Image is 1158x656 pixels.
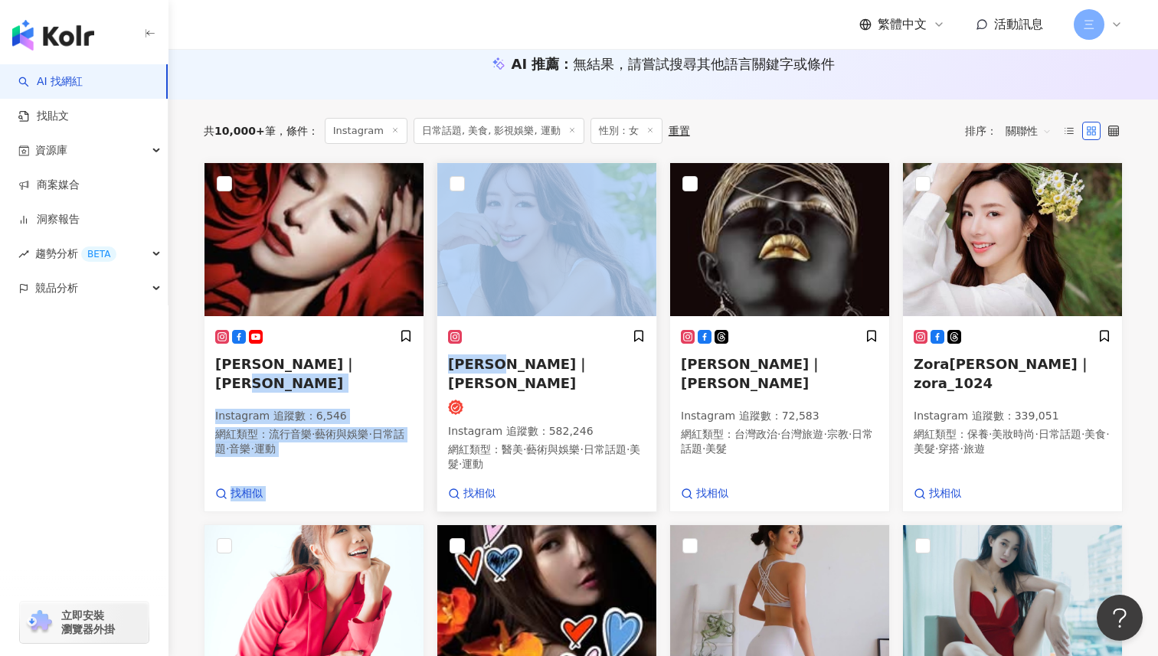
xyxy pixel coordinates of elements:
[18,212,80,227] a: 洞察報告
[18,74,83,90] a: searchAI 找網紅
[929,486,961,501] span: 找相似
[914,486,961,501] a: 找相似
[448,442,646,472] p: 網紅類型 ：
[914,427,1111,457] p: 網紅類型 ：
[462,458,483,470] span: 運動
[734,428,777,440] span: 台灣政治
[315,428,368,440] span: 藝術與娛樂
[312,428,315,440] span: ·
[902,162,1123,513] a: KOL AvatarZora[PERSON_NAME]｜zora_1024Instagram 追蹤數：339,051網紅類型：保養·美妝時尚·日常話題·美食·美髮·穿搭·旅遊找相似
[669,125,690,137] div: 重置
[681,486,728,501] a: 找相似
[448,486,496,501] a: 找相似
[1006,119,1052,143] span: 關聯性
[780,428,823,440] span: 台灣旅遊
[254,442,276,455] span: 運動
[669,162,890,513] a: KOL Avatar[PERSON_NAME]｜[PERSON_NAME]Instagram 追蹤數：72,583網紅類型：台灣政治·台灣旅遊·宗教·日常話題·美髮找相似
[681,356,823,391] span: [PERSON_NAME]｜[PERSON_NAME]
[215,356,357,391] span: [PERSON_NAME]｜[PERSON_NAME]
[681,409,878,424] p: Instagram 追蹤數 ： 72,583
[226,442,229,455] span: ·
[960,442,963,455] span: ·
[696,486,728,501] span: 找相似
[935,442,938,455] span: ·
[463,486,496,501] span: 找相似
[938,442,960,455] span: 穿搭
[204,125,276,137] div: 共 筆
[81,246,116,262] div: BETA
[1084,16,1094,33] span: 三
[437,162,657,513] a: KOL Avatar[PERSON_NAME]｜[PERSON_NAME]Instagram 追蹤數：582,246網紅類型：醫美·藝術與娛樂·日常話題·美髮·運動找相似
[705,442,727,455] span: 美髮
[215,427,413,457] p: 網紅類型 ：
[903,163,1122,316] img: KOL Avatar
[276,125,319,137] span: 條件 ：
[914,409,1111,424] p: Instagram 追蹤數 ： 339,051
[823,428,826,440] span: ·
[573,56,835,72] span: 無結果，請嘗試搜尋其他語言關鍵字或條件
[18,178,80,193] a: 商案媒合
[448,424,646,439] p: Instagram 追蹤數 ： 582,246
[914,442,935,455] span: 美髮
[35,271,78,305] span: 競品分析
[989,428,992,440] span: ·
[992,428,1035,440] span: 美妝時尚
[526,443,580,455] span: 藝術與娛樂
[827,428,849,440] span: 宗教
[325,118,407,144] span: Instagram
[18,249,29,259] span: rise
[1097,595,1143,641] iframe: Help Scout Beacon - Open
[35,133,67,168] span: 資源庫
[250,442,254,455] span: ·
[670,163,889,316] img: KOL Avatar
[204,163,424,316] img: KOL Avatar
[626,443,630,455] span: ·
[502,443,523,455] span: 醫美
[702,442,705,455] span: ·
[584,443,626,455] span: 日常話題
[965,119,1060,143] div: 排序：
[61,609,115,636] span: 立即安裝 瀏覽器外掛
[590,118,662,144] span: 性別：女
[1106,428,1109,440] span: ·
[1039,428,1081,440] span: 日常話題
[963,442,985,455] span: 旅遊
[777,428,780,440] span: ·
[512,54,836,73] div: AI 推薦 ：
[681,427,878,457] p: 網紅類型 ：
[25,610,54,635] img: chrome extension
[580,443,583,455] span: ·
[368,428,371,440] span: ·
[35,237,116,271] span: 趨勢分析
[459,458,462,470] span: ·
[914,356,1091,391] span: Zora[PERSON_NAME]｜zora_1024
[1084,428,1106,440] span: 美食
[437,163,656,316] img: KOL Avatar
[967,428,989,440] span: 保養
[1035,428,1038,440] span: ·
[994,17,1043,31] span: 活動訊息
[215,486,263,501] a: 找相似
[215,409,413,424] p: Instagram 追蹤數 ： 6,546
[231,486,263,501] span: 找相似
[229,442,250,455] span: 音樂
[878,16,927,33] span: 繁體中文
[214,125,265,137] span: 10,000+
[523,443,526,455] span: ·
[1081,428,1084,440] span: ·
[20,602,149,643] a: chrome extension立即安裝 瀏覽器外掛
[448,356,590,391] span: [PERSON_NAME]｜[PERSON_NAME]
[12,20,94,51] img: logo
[18,109,69,124] a: 找貼文
[849,428,852,440] span: ·
[204,162,424,513] a: KOL Avatar[PERSON_NAME]｜[PERSON_NAME]Instagram 追蹤數：6,546網紅類型：流行音樂·藝術與娛樂·日常話題·音樂·運動找相似
[269,428,312,440] span: 流行音樂
[414,118,584,144] span: 日常話題, 美食, 影視娛樂, 運動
